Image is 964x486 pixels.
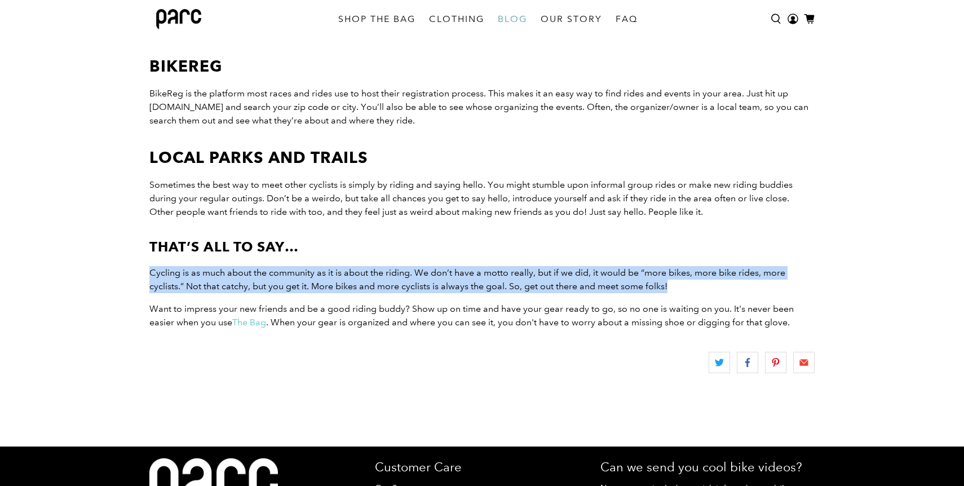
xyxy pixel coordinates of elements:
[149,267,785,291] span: Cycling is as much about the community as it is about the riding. We don’t have a motto really, b...
[491,3,534,35] a: BLOG
[375,458,589,476] p: Customer Care
[149,56,223,76] b: BikeReg
[149,179,793,217] span: Sometimes the best way to meet other cyclists is simply by riding and saying hello. You might stu...
[149,238,299,255] b: That’s all to say…
[422,3,491,35] a: CLOTHING
[149,148,368,167] b: Local Parks and Trails
[149,88,808,126] span: BikeReg is the platform most races and rides use to host their registration process. This makes i...
[232,317,266,328] a: The Bag
[156,9,201,29] img: parc bag logo
[534,3,609,35] a: OUR STORY
[331,3,422,35] a: SHOP THE BAG
[600,458,815,476] p: Can we send you cool bike videos?
[149,303,794,328] span: Want to impress your new friends and be a good riding buddy? Show up on time and have your gear r...
[609,3,644,35] a: FAQ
